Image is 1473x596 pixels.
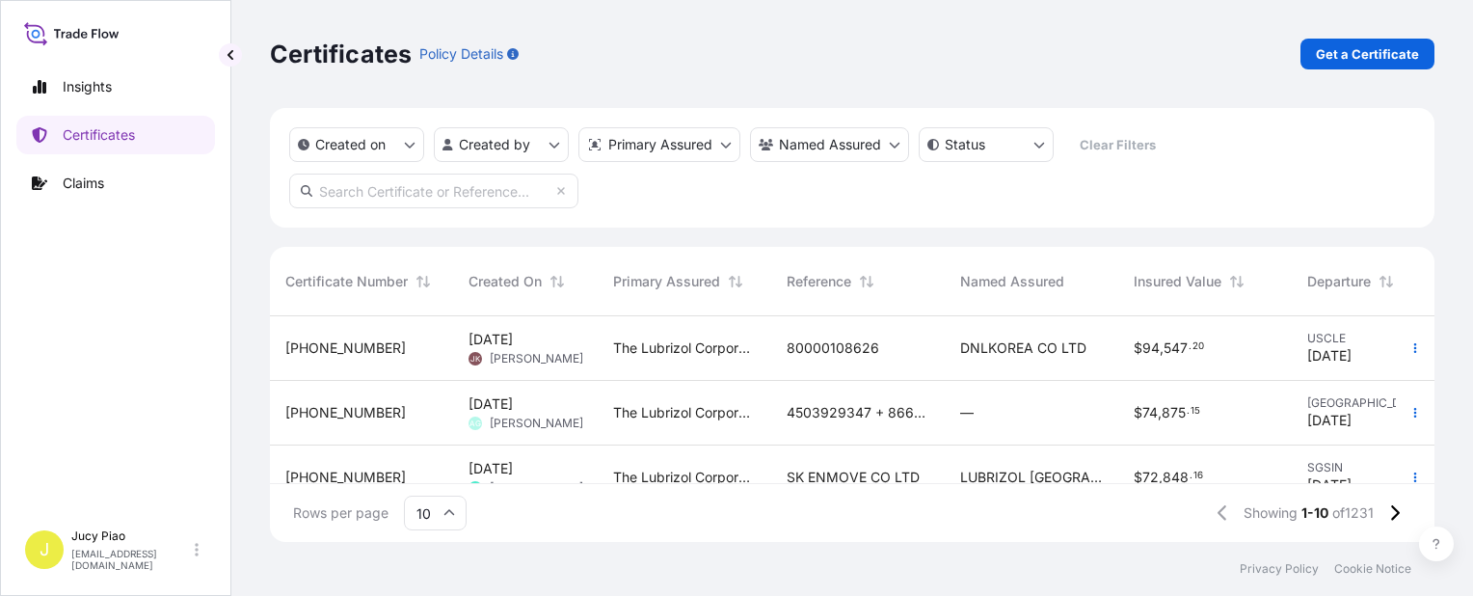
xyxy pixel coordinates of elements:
button: Sort [855,270,878,293]
span: Rows per page [293,503,388,523]
span: [PERSON_NAME] [490,416,583,431]
button: createdBy Filter options [434,127,569,162]
span: , [1160,341,1164,355]
span: 16 [1193,473,1203,479]
span: 848 [1163,471,1189,484]
p: Clear Filters [1080,135,1156,154]
button: distributor Filter options [578,127,740,162]
span: 1-10 [1301,503,1328,523]
span: [DATE] [1307,346,1352,366]
span: . [1189,343,1192,350]
p: Get a Certificate [1316,44,1419,64]
span: DNLKOREA CO LTD [960,339,1086,358]
a: Certificates [16,116,215,154]
span: [PERSON_NAME] [490,480,583,496]
span: 72 [1142,471,1159,484]
p: Created on [315,135,386,154]
p: Claims [63,174,104,193]
span: [DATE] [469,330,513,349]
span: J [40,540,49,559]
button: Sort [1375,270,1398,293]
span: Insured Value [1134,272,1221,291]
span: LUBRIZOL [GEOGRAPHIC_DATA] (PTE) LTD [960,468,1103,487]
span: [DATE] [469,459,513,478]
a: Insights [16,68,215,106]
span: [GEOGRAPHIC_DATA] [1307,395,1421,411]
span: $ [1134,471,1142,484]
span: Created On [469,272,542,291]
a: Get a Certificate [1300,39,1434,69]
button: Clear Filters [1063,129,1171,160]
p: Certificates [63,125,135,145]
span: [DATE] [1307,411,1352,430]
button: certificateStatus Filter options [919,127,1054,162]
span: . [1187,408,1190,415]
button: cargoOwner Filter options [750,127,909,162]
span: 4503929347 + 86678869 [787,403,929,422]
span: Departure [1307,272,1371,291]
span: , [1158,406,1162,420]
span: $ [1134,406,1142,420]
span: 94 [1142,341,1160,355]
a: Privacy Policy [1240,561,1319,577]
p: Named Assured [779,135,881,154]
span: USCLE [1307,331,1421,346]
span: 80000108626 [787,339,879,358]
a: Claims [16,164,215,203]
span: Primary Assured [613,272,720,291]
p: Status [945,135,985,154]
button: createdOn Filter options [289,127,424,162]
span: The Lubrizol Corporation [613,468,756,487]
span: [DATE] [1307,475,1352,495]
span: 547 [1164,341,1188,355]
span: The Lubrizol Corporation [613,403,756,422]
input: Search Certificate or Reference... [289,174,578,208]
button: Sort [1225,270,1248,293]
span: — [960,403,974,422]
p: Primary Assured [608,135,712,154]
span: [PERSON_NAME] [490,351,583,366]
span: JK [470,349,480,368]
span: [PHONE_NUMBER] [285,339,406,358]
button: Sort [412,270,435,293]
span: 875 [1162,406,1186,420]
span: . [1190,473,1192,479]
span: The Lubrizol Corporation [613,339,756,358]
button: Sort [724,270,747,293]
span: [PHONE_NUMBER] [285,468,406,487]
a: Cookie Notice [1334,561,1411,577]
span: of 1231 [1332,503,1374,523]
span: Reference [787,272,851,291]
span: Certificate Number [285,272,408,291]
span: 20 [1192,343,1204,350]
span: [PHONE_NUMBER] [285,403,406,422]
p: Policy Details [419,44,503,64]
p: Insights [63,77,112,96]
p: Created by [459,135,530,154]
span: [DATE] [469,394,513,414]
span: AG [469,414,481,433]
span: SGSIN [1307,460,1421,475]
span: $ [1134,341,1142,355]
span: Named Assured [960,272,1064,291]
p: [EMAIL_ADDRESS][DOMAIN_NAME] [71,548,191,571]
span: SK ENMOVE CO LTD [787,468,920,487]
span: , [1159,471,1163,484]
span: 15 [1191,408,1200,415]
span: 74 [1142,406,1158,420]
p: Certificates [270,39,412,69]
p: Jucy Piao [71,528,191,544]
button: Sort [546,270,569,293]
span: Showing [1244,503,1298,523]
